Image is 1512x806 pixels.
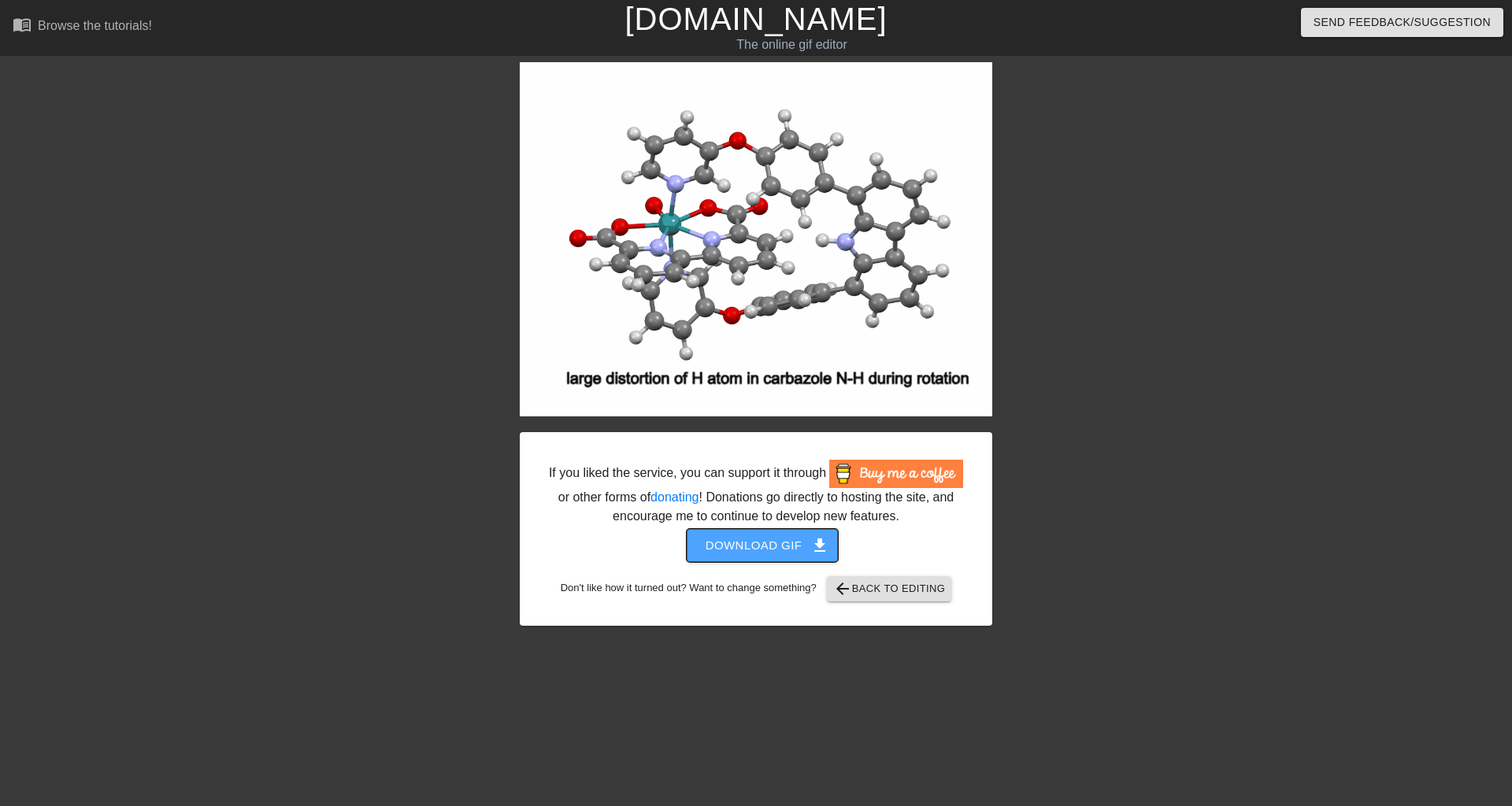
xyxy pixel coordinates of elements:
span: Send Feedback/Suggestion [1314,13,1491,32]
span: menu_book [13,15,31,34]
button: Download gif [687,529,839,562]
div: If you liked the service, you can support it through or other forms of ! Donations go directly to... [547,460,965,526]
a: Download gif [674,538,839,551]
img: GXAq2kiS.gif [520,62,992,416]
div: Browse the tutorials! [38,19,152,32]
a: donating [650,490,699,504]
span: Download gif [706,535,820,556]
div: The online gif editor [512,35,1072,54]
button: Send Feedback/Suggestion [1301,8,1503,37]
a: Browse the tutorials! [13,15,152,39]
img: Buy Me A Coffee [829,460,963,488]
span: arrow_back [833,579,852,598]
div: Don't like how it turned out? Want to change something? [544,576,968,601]
span: Back to Editing [833,579,946,598]
span: get_app [810,536,829,555]
a: [DOMAIN_NAME] [624,2,887,36]
button: Back to Editing [827,576,952,601]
